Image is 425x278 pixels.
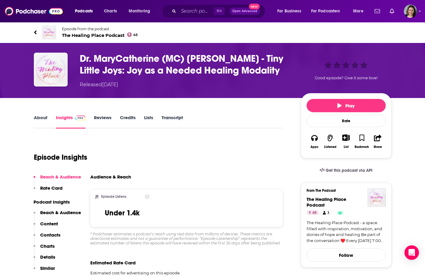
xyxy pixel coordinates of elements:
a: The Healing Place PodcastEpisode from the podcastThe Healing Place Podcast45 [34,25,213,40]
button: open menu [124,6,158,16]
button: open menu [349,6,371,16]
a: Show notifications dropdown [387,6,397,16]
span: For Podcasters [311,7,340,15]
a: Show notifications dropdown [372,6,382,16]
img: Dr. MaryCatherine (MC) McDonald - Tiny Little Joys: Joy as a Needed Healing Modality [34,53,68,87]
a: 45 [307,210,319,215]
a: Get this podcast via API [315,163,378,178]
a: Transcript [162,115,183,129]
span: Play [337,103,355,109]
button: Bookmark [354,130,370,152]
button: Listened [322,130,338,152]
a: Reviews [94,115,111,129]
h1: Episode Insights [34,153,87,162]
span: Podcasts [75,7,93,15]
input: Search podcasts, credits, & more... [179,6,214,16]
img: The Healing Place Podcast [368,188,386,207]
p: Podcast Insights [34,199,81,205]
div: Rate [307,115,386,127]
span: Monitoring [129,7,150,15]
button: Rate Card [34,185,63,196]
p: Contacts [40,232,60,238]
a: 3 [320,210,332,215]
p: Reach & Audience [40,174,81,180]
button: open menu [273,6,309,16]
span: For Business [277,7,301,15]
button: Show More Button [340,134,352,141]
div: List [344,145,349,149]
a: Credits [120,115,136,129]
h3: Under 1.4k [105,208,140,217]
a: Charts [100,6,121,16]
img: User Profile [404,5,417,18]
span: Estimated Rate Card [90,260,136,266]
span: The Healing Place Podcast [62,32,138,38]
h3: Dr. MaryCatherine (MC) McDonald - Tiny Little Joys: Joy as a Needed Healing Modality [80,53,291,76]
p: Content [40,221,58,227]
span: Charts [104,7,117,15]
div: Open Intercom Messenger [404,245,419,260]
span: 3 [327,210,329,216]
div: * Podchaser estimates a podcast’s reach using real data from millions of devices. These metrics a... [90,232,283,245]
button: open menu [307,6,349,16]
p: Rate Card [40,185,63,191]
a: The Healing Place Podcast [307,196,346,208]
span: Get this podcast via API [326,168,372,173]
span: 45 [312,210,317,216]
a: About [34,115,47,129]
span: More [353,7,363,15]
button: Charts [34,243,55,254]
span: Episode from the podcast [62,27,138,31]
img: Podchaser - Follow, Share and Rate Podcasts [5,5,63,17]
img: Podchaser Pro [75,116,86,120]
div: Listened [324,145,336,149]
a: Lists [144,115,153,129]
button: Contacts [34,232,60,243]
button: Open AdvancedNew [230,8,260,15]
p: Details [40,254,55,260]
div: Search podcasts, credits, & more... [168,4,271,18]
span: ⌘ K [214,7,225,15]
p: Charts [40,243,55,249]
button: Details [34,254,55,265]
span: 45 [133,34,138,36]
button: open menu [71,6,101,16]
h3: Audience & Reach [90,174,131,180]
button: Follow [307,248,386,262]
button: Apps [307,130,322,152]
div: Share [374,145,382,149]
span: Open Advanced [232,10,257,13]
span: New [249,4,260,9]
span: Logged in as micglogovac [404,5,417,18]
div: Released [DATE] [80,81,118,88]
p: Reach & Audience [40,210,81,215]
button: Content [34,221,58,232]
a: The Healing Place Podcast - a space filled with inspiration, motivation, and stories of hope and ... [307,220,386,244]
span: Good episode? Give it some love! [315,76,378,80]
p: Similar [40,265,55,271]
img: The Healing Place Podcast [42,25,56,40]
button: Reach & Audience [34,210,81,221]
button: Similar [34,265,55,276]
a: InsightsPodchaser Pro [56,115,86,129]
button: Play [307,99,386,112]
button: Show profile menu [404,5,417,18]
p: Estimated cost for advertising on this episode. [90,270,283,275]
h3: From The Podcast [307,188,381,193]
button: Reach & Audience [34,174,81,185]
div: Bookmark [355,145,369,149]
div: Show More ButtonList [338,130,354,152]
div: Apps [311,145,318,149]
h2: Episode Listens [101,195,126,199]
button: Share [370,130,385,152]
